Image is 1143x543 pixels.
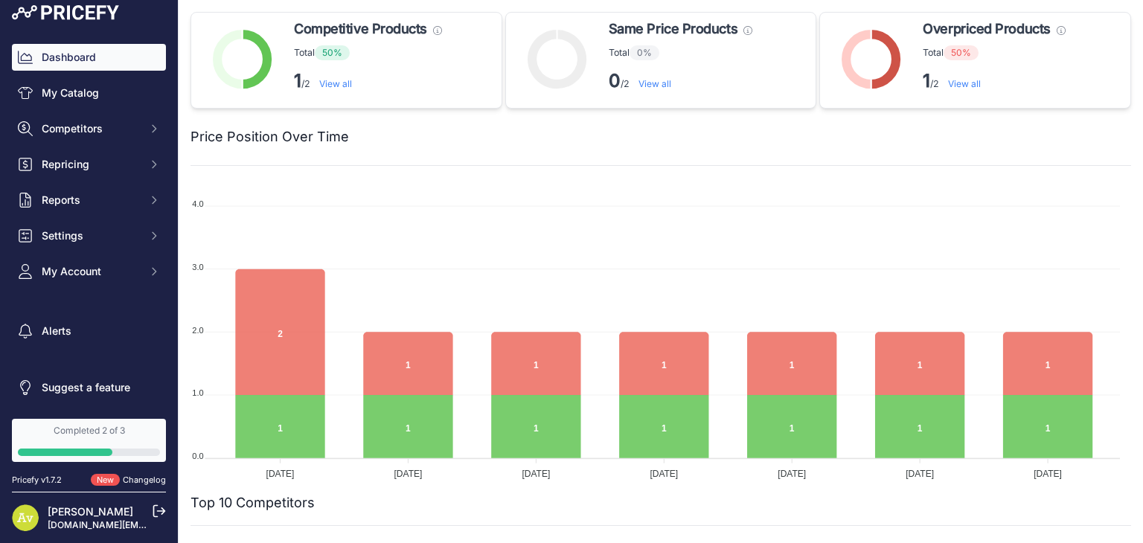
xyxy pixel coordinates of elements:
span: 0% [630,45,659,60]
nav: Sidebar [12,44,166,401]
a: Dashboard [12,44,166,71]
a: View all [319,78,352,89]
strong: 1 [923,70,930,91]
div: Completed 2 of 3 [18,425,160,437]
span: Reports [42,193,139,208]
h2: Price Position Over Time [190,126,349,147]
button: Reports [12,187,166,213]
tspan: [DATE] [1034,469,1062,479]
tspan: [DATE] [906,469,934,479]
p: Total [923,45,1065,60]
tspan: [DATE] [394,469,423,479]
tspan: [DATE] [522,469,550,479]
a: View all [638,78,671,89]
p: Total [294,45,442,60]
span: Same Price Products [609,19,737,39]
tspan: [DATE] [650,469,678,479]
span: 50% [944,45,979,60]
a: Alerts [12,318,166,344]
span: Overpriced Products [923,19,1050,39]
tspan: 2.0 [192,326,203,335]
strong: 0 [609,70,621,91]
a: Completed 2 of 3 [12,419,166,462]
tspan: 1.0 [192,388,203,397]
span: Repricing [42,157,139,172]
div: Pricefy v1.7.2 [12,474,62,486]
a: [PERSON_NAME] [48,505,133,518]
tspan: 4.0 [192,199,203,208]
span: Competitive Products [294,19,427,39]
p: /2 [294,69,442,93]
button: Competitors [12,115,166,142]
button: Settings [12,222,166,249]
span: My Account [42,264,139,279]
a: Suggest a feature [12,374,166,401]
tspan: 0.0 [192,452,203,460]
p: /2 [923,69,1065,93]
span: 50% [315,45,350,60]
p: /2 [609,69,752,93]
a: Changelog [123,475,166,485]
tspan: 3.0 [192,263,203,271]
button: Repricing [12,151,166,178]
tspan: [DATE] [778,469,806,479]
a: My Catalog [12,80,166,106]
p: Total [609,45,752,60]
tspan: [DATE] [266,469,295,479]
span: Competitors [42,121,139,136]
span: New [91,474,120,486]
strong: 1 [294,70,301,91]
a: View all [948,78,981,89]
h2: Top 10 Competitors [190,492,315,513]
img: Pricefy Logo [12,5,119,20]
span: Settings [42,228,139,243]
button: My Account [12,258,166,285]
a: [DOMAIN_NAME][EMAIL_ADDRESS][DOMAIN_NAME] [48,519,278,530]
